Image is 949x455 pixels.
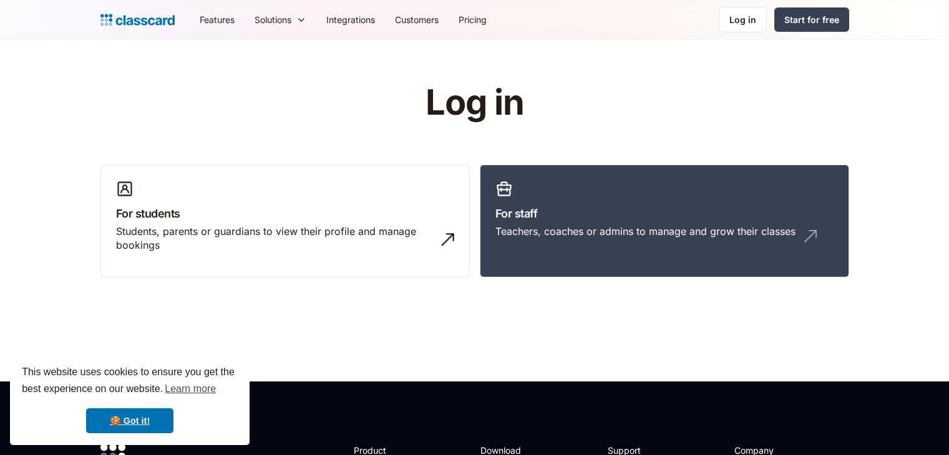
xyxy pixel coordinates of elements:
a: For staffTeachers, coaches or admins to manage and grow their classes [480,165,849,278]
div: Start for free [784,13,839,26]
a: For studentsStudents, parents or guardians to view their profile and manage bookings [100,165,470,278]
div: Teachers, coaches or admins to manage and grow their classes [495,224,796,238]
a: Customers [385,6,449,34]
h3: For students [116,205,454,222]
div: Solutions [255,13,291,26]
span: This website uses cookies to ensure you get the best experience on our website. [22,365,238,398]
a: dismiss cookie message [86,408,173,433]
div: cookieconsent [10,353,250,445]
a: Start for free [774,7,849,32]
div: Log in [729,13,756,26]
a: Logo [100,11,175,29]
div: Solutions [245,6,316,34]
a: Integrations [316,6,385,34]
h1: Log in [276,84,673,122]
a: learn more about cookies [163,380,218,398]
div: Students, parents or guardians to view their profile and manage bookings [116,224,429,252]
a: Pricing [449,6,497,34]
a: Log in [719,7,767,32]
a: Features [190,6,245,34]
h3: For staff [495,205,834,222]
